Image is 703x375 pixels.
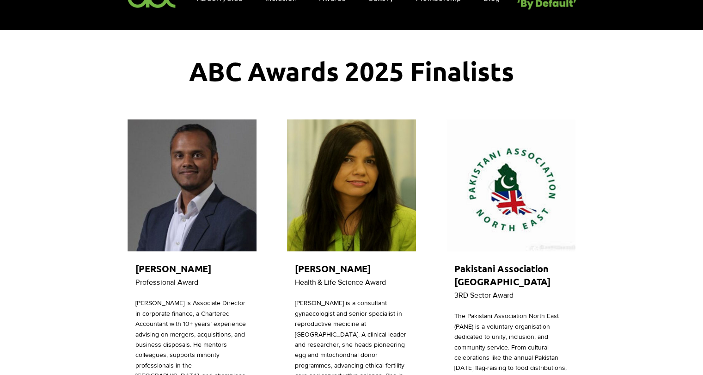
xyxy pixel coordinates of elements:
span: Professional Award [135,278,198,286]
span: [PERSON_NAME] [295,262,371,275]
span: [PERSON_NAME] [135,262,211,275]
span: Health & Life Science Award [295,278,386,286]
span: 3RD Sector Award [454,291,513,299]
span: ABC Awards 2025 Finalists [189,55,514,87]
span: Pakistani Association [GEOGRAPHIC_DATA] [454,262,550,287]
